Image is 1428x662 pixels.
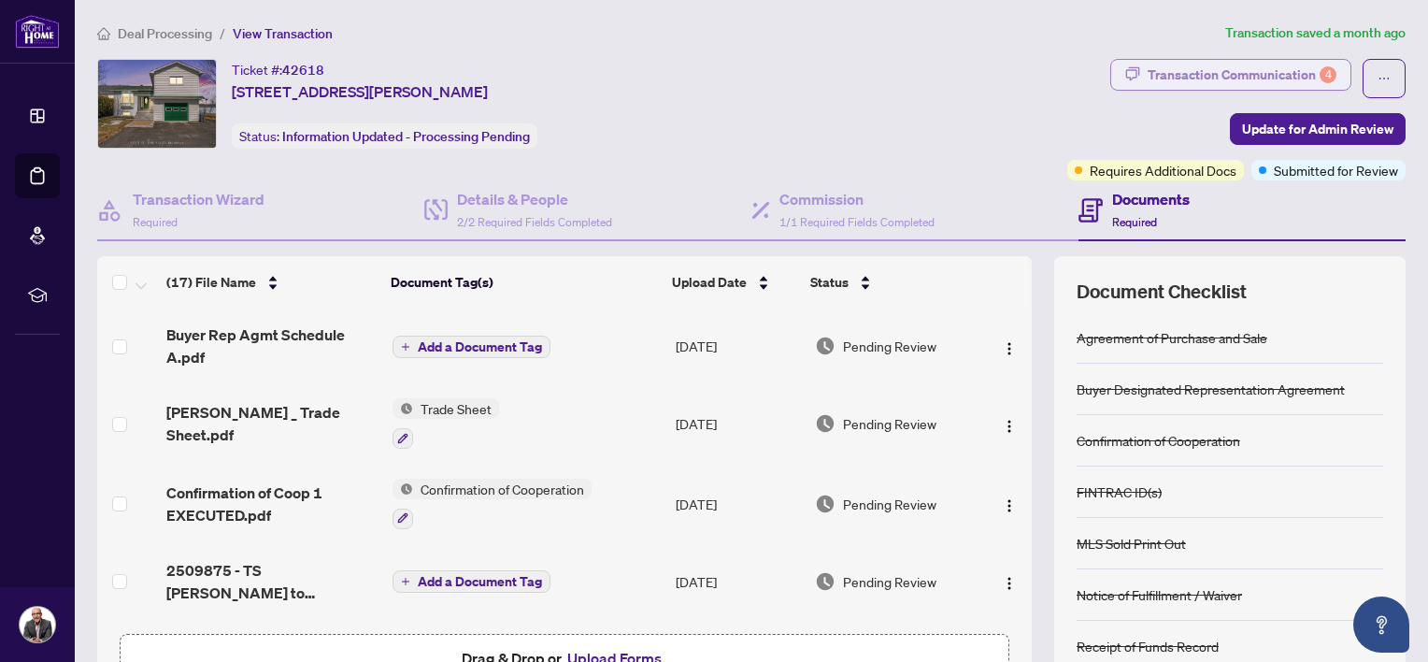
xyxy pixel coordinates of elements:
[664,256,804,309] th: Upload Date
[232,80,488,103] span: [STREET_ADDRESS][PERSON_NAME]
[1274,160,1398,180] span: Submitted for Review
[118,25,212,42] span: Deal Processing
[282,62,324,79] span: 42618
[994,489,1024,519] button: Logo
[668,544,808,619] td: [DATE]
[393,398,499,449] button: Status IconTrade Sheet
[393,570,550,593] button: Add a Document Tag
[166,482,378,526] span: Confirmation of Coop 1 EXECUTED.pdf
[20,607,55,642] img: Profile Icon
[672,272,747,293] span: Upload Date
[98,60,216,148] img: IMG-X12237832_1.jpg
[15,14,60,49] img: logo
[413,398,499,419] span: Trade Sheet
[843,494,936,514] span: Pending Review
[393,336,550,358] button: Add a Document Tag
[668,383,808,464] td: [DATE]
[1378,72,1391,85] span: ellipsis
[815,494,835,514] img: Document Status
[843,571,936,592] span: Pending Review
[1002,576,1017,591] img: Logo
[1077,430,1240,451] div: Confirmation of Cooperation
[1002,419,1017,434] img: Logo
[232,59,324,80] div: Ticket #:
[1225,22,1406,44] article: Transaction saved a month ago
[1112,215,1157,229] span: Required
[1320,66,1336,83] div: 4
[1077,533,1186,554] div: MLS Sold Print Out
[413,479,592,499] span: Confirmation of Cooperation
[166,324,378,368] span: Buyer Rep Agmt Schedule A.pdf
[401,577,410,586] span: plus
[1353,597,1409,653] button: Open asap
[1242,114,1393,144] span: Update for Admin Review
[97,27,110,40] span: home
[220,22,225,44] li: /
[457,215,612,229] span: 2/2 Required Fields Completed
[282,128,530,145] span: Information Updated - Processing Pending
[457,188,612,210] h4: Details & People
[994,331,1024,361] button: Logo
[810,272,849,293] span: Status
[393,569,550,594] button: Add a Document Tag
[1077,379,1345,399] div: Buyer Designated Representation Agreement
[1090,160,1236,180] span: Requires Additional Docs
[418,575,542,588] span: Add a Document Tag
[668,309,808,383] td: [DATE]
[383,256,664,309] th: Document Tag(s)
[815,413,835,434] img: Document Status
[779,215,935,229] span: 1/1 Required Fields Completed
[1230,113,1406,145] button: Update for Admin Review
[1077,584,1242,605] div: Notice of Fulfillment / Waiver
[393,479,592,529] button: Status IconConfirmation of Cooperation
[166,272,256,293] span: (17) File Name
[815,571,835,592] img: Document Status
[393,398,413,419] img: Status Icon
[1002,341,1017,356] img: Logo
[159,256,383,309] th: (17) File Name
[803,256,977,309] th: Status
[166,559,378,604] span: 2509875 - TS [PERSON_NAME] to review.pdf
[418,340,542,353] span: Add a Document Tag
[401,342,410,352] span: plus
[779,188,935,210] h4: Commission
[1077,636,1219,656] div: Receipt of Funds Record
[393,479,413,499] img: Status Icon
[1077,279,1247,305] span: Document Checklist
[233,25,333,42] span: View Transaction
[668,464,808,544] td: [DATE]
[133,215,178,229] span: Required
[1077,327,1267,348] div: Agreement of Purchase and Sale
[994,409,1024,439] button: Logo
[843,336,936,356] span: Pending Review
[815,336,835,356] img: Document Status
[1112,188,1190,210] h4: Documents
[1110,59,1351,91] button: Transaction Communication4
[843,413,936,434] span: Pending Review
[232,123,537,149] div: Status:
[133,188,264,210] h4: Transaction Wizard
[1148,60,1336,90] div: Transaction Communication
[166,401,378,446] span: [PERSON_NAME] _ Trade Sheet.pdf
[393,335,550,359] button: Add a Document Tag
[1002,498,1017,513] img: Logo
[994,567,1024,597] button: Logo
[1077,482,1162,502] div: FINTRAC ID(s)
